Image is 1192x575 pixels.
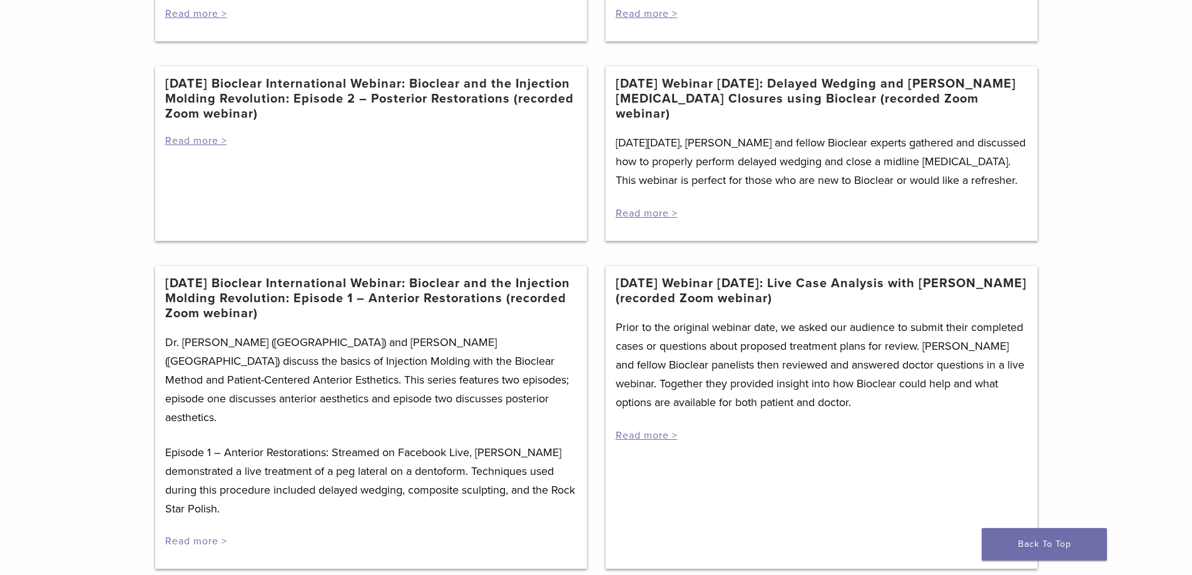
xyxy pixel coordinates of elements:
a: [DATE] Webinar [DATE]: Live Case Analysis with [PERSON_NAME] (recorded Zoom webinar) [616,276,1027,306]
a: [DATE] Bioclear International Webinar: Bioclear and the Injection Molding Revolution: Episode 2 –... [165,76,577,121]
a: Read more > [616,8,678,20]
a: Back To Top [982,528,1107,561]
a: [DATE] Webinar [DATE]: Delayed Wedging and [PERSON_NAME][MEDICAL_DATA] Closures using Bioclear (r... [616,76,1027,121]
a: Read more > [165,535,227,547]
p: Episode 1 – Anterior Restorations: Streamed on Facebook Live, [PERSON_NAME] demonstrated a live t... [165,443,577,518]
a: Read more > [616,429,678,442]
a: [DATE] Bioclear International Webinar: Bioclear and the Injection Molding Revolution: Episode 1 –... [165,276,577,321]
a: Read more > [616,207,678,220]
a: Read more > [165,8,227,20]
p: [DATE][DATE], [PERSON_NAME] and fellow Bioclear experts gathered and discussed how to properly pe... [616,133,1027,190]
a: Read more > [165,135,227,147]
p: Prior to the original webinar date, we asked our audience to submit their completed cases or ques... [616,318,1027,412]
p: Dr. [PERSON_NAME] ([GEOGRAPHIC_DATA]) and [PERSON_NAME] ([GEOGRAPHIC_DATA]) discuss the basics of... [165,333,577,427]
